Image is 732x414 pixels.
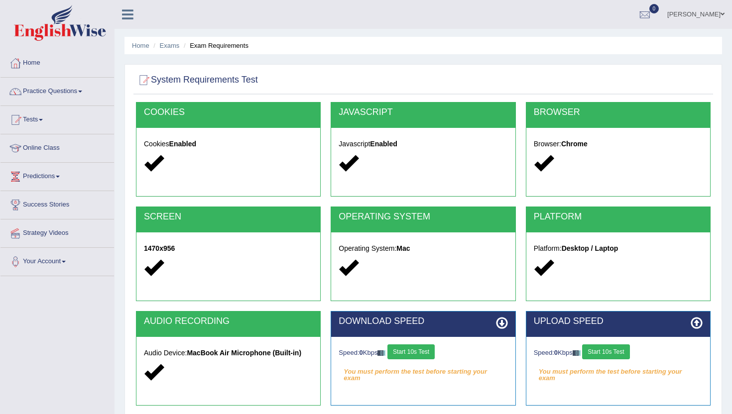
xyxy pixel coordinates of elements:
h5: Cookies [144,140,313,148]
a: Tests [0,106,114,131]
strong: MacBook Air Microphone (Built-in) [187,349,301,357]
button: Start 10s Test [387,344,435,359]
h5: Audio Device: [144,349,313,357]
h5: Browser: [534,140,703,148]
button: Start 10s Test [582,344,629,359]
div: Speed: Kbps [534,344,703,362]
strong: 0 [554,349,558,356]
h5: Platform: [534,245,703,252]
h5: Operating System: [339,245,507,252]
h2: UPLOAD SPEED [534,316,703,326]
a: Practice Questions [0,78,114,103]
strong: Enabled [370,140,397,148]
strong: 1470x956 [144,244,175,252]
h2: AUDIO RECORDING [144,316,313,326]
a: Home [132,42,149,49]
strong: Mac [396,244,410,252]
h2: System Requirements Test [136,73,258,88]
h5: Javascript [339,140,507,148]
h2: SCREEN [144,212,313,222]
a: Online Class [0,134,114,159]
strong: Enabled [169,140,196,148]
a: Strategy Videos [0,219,114,244]
a: Predictions [0,163,114,188]
h2: OPERATING SYSTEM [339,212,507,222]
a: Success Stories [0,191,114,216]
strong: 0 [360,349,363,356]
h2: JAVASCRIPT [339,107,507,117]
h2: DOWNLOAD SPEED [339,316,507,326]
em: You must perform the test before starting your exam [534,364,703,379]
h2: BROWSER [534,107,703,117]
li: Exam Requirements [181,41,248,50]
a: Your Account [0,248,114,273]
h2: PLATFORM [534,212,703,222]
div: Speed: Kbps [339,344,507,362]
img: ajax-loader-fb-connection.gif [573,350,581,356]
a: Exams [160,42,180,49]
a: Home [0,49,114,74]
img: ajax-loader-fb-connection.gif [377,350,385,356]
em: You must perform the test before starting your exam [339,364,507,379]
span: 0 [649,4,659,13]
strong: Desktop / Laptop [562,244,618,252]
h2: COOKIES [144,107,313,117]
strong: Chrome [561,140,588,148]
